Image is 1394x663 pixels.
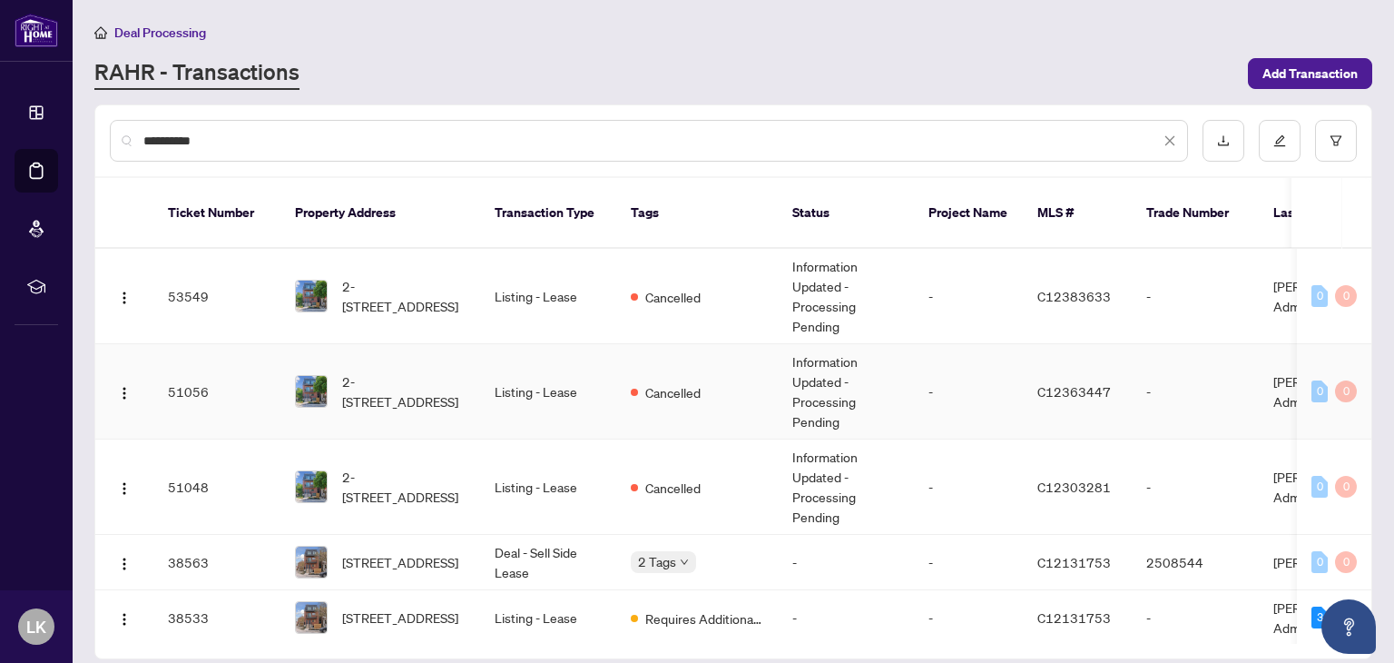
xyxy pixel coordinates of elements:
[1311,285,1328,307] div: 0
[296,602,327,633] img: thumbnail-img
[645,287,701,307] span: Cancelled
[914,535,1023,590] td: -
[15,14,58,47] img: logo
[296,281,327,312] img: thumbnail-img
[778,590,914,646] td: -
[480,178,616,249] th: Transaction Type
[114,25,206,41] span: Deal Processing
[914,344,1023,440] td: -
[1037,383,1111,400] span: C12363447
[638,551,676,572] span: 2 Tags
[480,344,616,440] td: Listing - Lease
[914,590,1023,646] td: -
[1037,288,1111,304] span: C12383633
[110,282,139,311] button: Logo
[480,440,616,535] td: Listing - Lease
[117,291,132,305] img: Logo
[342,467,466,507] span: 2-[STREET_ADDRESS]
[1273,134,1286,147] span: edit
[645,478,701,498] span: Cancelled
[296,376,327,407] img: thumbnail-img
[480,249,616,344] td: Listing - Lease
[1132,440,1259,535] td: -
[110,603,139,632] button: Logo
[117,481,132,496] img: Logo
[1132,178,1259,249] th: Trade Number
[1311,476,1328,498] div: 0
[1262,59,1358,88] span: Add Transaction
[914,440,1023,535] td: -
[1132,344,1259,440] td: -
[94,57,299,90] a: RAHR - Transactions
[645,382,701,402] span: Cancelled
[1132,249,1259,344] td: -
[1315,120,1357,162] button: filter
[296,471,327,502] img: thumbnail-img
[1203,120,1244,162] button: download
[110,377,139,406] button: Logo
[26,614,46,639] span: LK
[616,178,778,249] th: Tags
[110,548,139,577] button: Logo
[153,590,280,646] td: 38533
[1335,381,1357,402] div: 0
[153,249,280,344] td: 53549
[1330,134,1342,147] span: filter
[1321,599,1376,654] button: Open asap
[1335,285,1357,307] div: 0
[110,472,139,501] button: Logo
[1335,476,1357,498] div: 0
[153,344,280,440] td: 51056
[94,26,107,39] span: home
[914,178,1023,249] th: Project Name
[153,535,280,590] td: 38563
[296,547,327,578] img: thumbnail-img
[1311,551,1328,573] div: 0
[1217,134,1230,147] span: download
[1023,178,1132,249] th: MLS #
[117,386,132,401] img: Logo
[1248,58,1372,89] button: Add Transaction
[680,558,689,567] span: down
[342,371,466,411] span: 2-[STREET_ADDRESS]
[480,535,616,590] td: Deal - Sell Side Lease
[1037,479,1111,495] span: C12303281
[342,552,458,572] span: [STREET_ADDRESS]
[153,178,280,249] th: Ticket Number
[1259,120,1301,162] button: edit
[480,590,616,646] td: Listing - Lease
[1311,381,1328,402] div: 0
[153,440,280,535] td: 51048
[1132,590,1259,646] td: -
[778,535,914,590] td: -
[1163,134,1176,147] span: close
[280,178,480,249] th: Property Address
[1037,609,1111,626] span: C12131753
[914,249,1023,344] td: -
[1335,551,1357,573] div: 0
[645,609,763,628] span: Requires Additional Docs
[342,276,466,316] span: 2-[STREET_ADDRESS]
[1037,554,1111,570] span: C12131753
[778,344,914,440] td: Information Updated - Processing Pending
[342,608,458,628] span: [STREET_ADDRESS]
[1311,607,1328,628] div: 3
[117,612,132,627] img: Logo
[1132,535,1259,590] td: 2508544
[778,178,914,249] th: Status
[778,249,914,344] td: Information Updated - Processing Pending
[117,557,132,571] img: Logo
[778,440,914,535] td: Information Updated - Processing Pending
